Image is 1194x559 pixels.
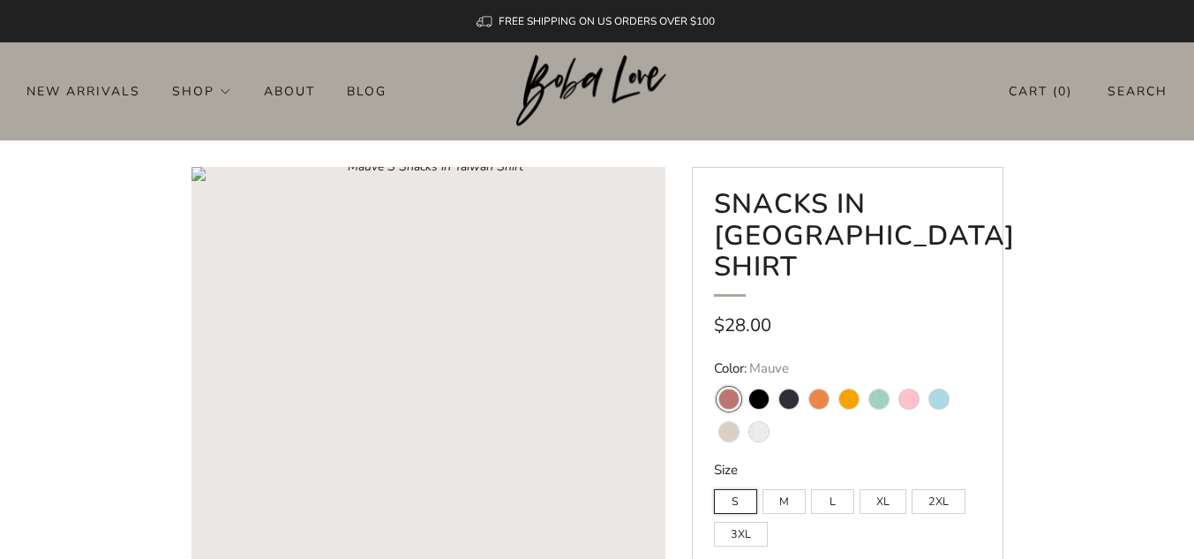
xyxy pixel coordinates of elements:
legend: Color: [714,359,981,378]
variant-swatch: Navy [779,389,799,409]
items-count: 0 [1058,83,1067,100]
label: 2XL [912,489,965,514]
a: Cart [1009,77,1072,106]
div: 2XL [912,481,971,514]
h1: Snacks in [GEOGRAPHIC_DATA] Shirt [714,189,981,297]
a: Shop [172,77,232,105]
variant-swatch: Pink [899,389,919,409]
variant-swatch: Black [749,389,769,409]
a: New Arrivals [26,77,140,105]
div: M [762,481,811,514]
a: About [264,77,315,105]
variant-swatch: Gold [839,389,859,409]
a: Blog [347,77,387,105]
span: Mauve [749,359,789,377]
span: FREE SHIPPING ON US ORDERS OVER $100 [499,14,715,28]
div: S [714,481,762,514]
div: 3XL [714,514,773,547]
img: Boba Love [516,55,678,127]
variant-swatch: Soft Cream [719,422,739,442]
variant-swatch: Light Blue [929,389,949,409]
label: S [714,489,757,514]
variant-swatch: Heather Mint [869,389,889,409]
a: Search [1108,77,1168,106]
label: XL [860,489,906,514]
variant-swatch: Burnt Orange [809,389,829,409]
legend: Size [714,461,981,480]
label: 3XL [714,522,768,547]
span: $28.00 [714,313,771,337]
div: L [811,481,860,514]
div: XL [860,481,912,514]
variant-swatch: Mauve [719,389,739,409]
label: M [762,489,806,514]
label: L [811,489,854,514]
a: Boba Love [516,55,678,128]
variant-swatch: White [749,422,769,442]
